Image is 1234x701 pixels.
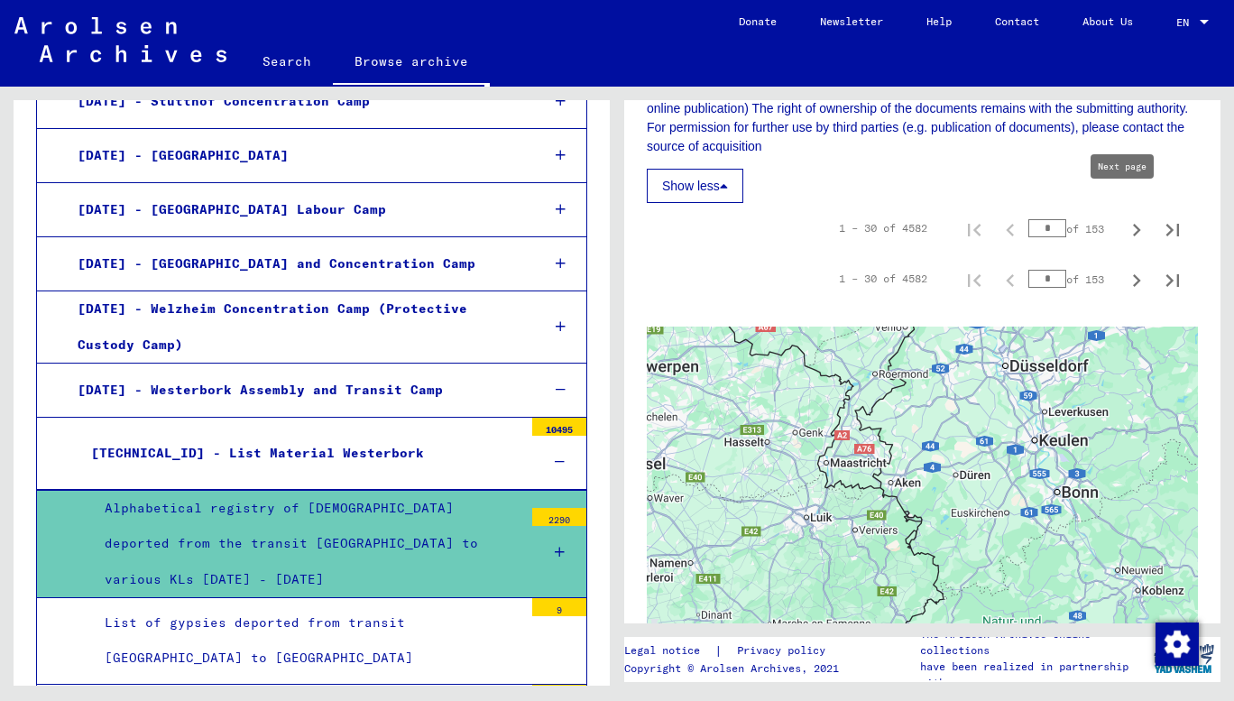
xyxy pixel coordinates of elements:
[78,436,523,471] div: [TECHNICAL_ID] - List Material Westerbork
[64,192,526,227] div: [DATE] - [GEOGRAPHIC_DATA] Labour Camp
[64,246,526,281] div: [DATE] - [GEOGRAPHIC_DATA] and Concentration Camp
[1028,220,1119,237] div: of 153
[647,169,743,203] button: Show less
[624,660,847,677] p: Copyright © Arolsen Archives, 2021
[839,220,927,236] div: 1 – 30 of 4582
[1150,636,1218,681] img: yv_logo.png
[992,261,1028,297] button: Previous page
[956,261,992,297] button: First page
[624,641,847,660] div: |
[647,61,1198,156] p: A copy of these documents was given to the Arolsen Archives by other institutions. (The use refer...
[920,659,1146,691] p: have been realized in partnership with
[532,508,586,526] div: 2290
[64,373,526,408] div: [DATE] - Westerbork Assembly and Transit Camp
[64,291,526,362] div: [DATE] - Welzheim Concentration Camp (Protective Custody Camp)
[532,418,586,436] div: 10495
[1028,271,1119,288] div: of 153
[241,40,333,83] a: Search
[1155,622,1198,665] div: Change consent
[64,84,526,119] div: [DATE] - Stutthof Concentration Camp
[64,138,526,173] div: [DATE] - [GEOGRAPHIC_DATA]
[532,598,586,616] div: 9
[14,17,226,62] img: Arolsen_neg.svg
[624,641,714,660] a: Legal notice
[91,605,523,676] div: List of gypsies deported from transit [GEOGRAPHIC_DATA] to [GEOGRAPHIC_DATA]
[956,210,992,246] button: First page
[1155,210,1191,246] button: Last page
[723,641,847,660] a: Privacy policy
[1155,261,1191,297] button: Last page
[333,40,490,87] a: Browse archive
[1176,16,1196,29] span: EN
[839,271,927,287] div: 1 – 30 of 4582
[920,626,1146,659] p: The Arolsen Archives online collections
[1119,261,1155,297] button: Next page
[992,210,1028,246] button: Previous page
[1156,623,1199,666] img: Change consent
[91,491,523,597] div: Alphabetical registry of [DEMOGRAPHIC_DATA] deported from the transit [GEOGRAPHIC_DATA] to variou...
[1119,210,1155,246] button: Next page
